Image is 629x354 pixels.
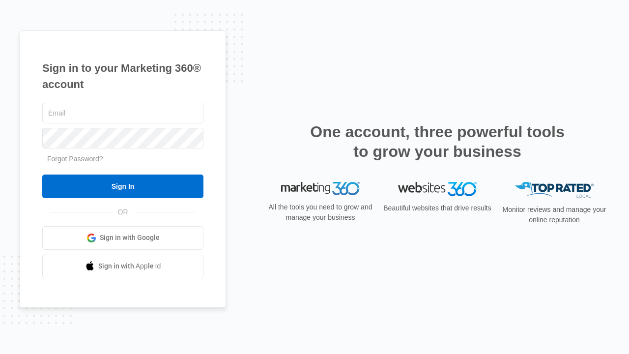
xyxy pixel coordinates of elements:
[98,261,161,271] span: Sign in with Apple Id
[398,182,477,196] img: Websites 360
[42,103,203,123] input: Email
[42,60,203,92] h1: Sign in to your Marketing 360® account
[42,226,203,250] a: Sign in with Google
[42,175,203,198] input: Sign In
[100,233,160,243] span: Sign in with Google
[47,155,103,163] a: Forgot Password?
[382,203,492,213] p: Beautiful websites that drive results
[42,255,203,278] a: Sign in with Apple Id
[111,207,135,217] span: OR
[281,182,360,196] img: Marketing 360
[265,202,375,223] p: All the tools you need to grow and manage your business
[515,182,594,198] img: Top Rated Local
[307,122,568,161] h2: One account, three powerful tools to grow your business
[499,205,609,225] p: Monitor reviews and manage your online reputation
